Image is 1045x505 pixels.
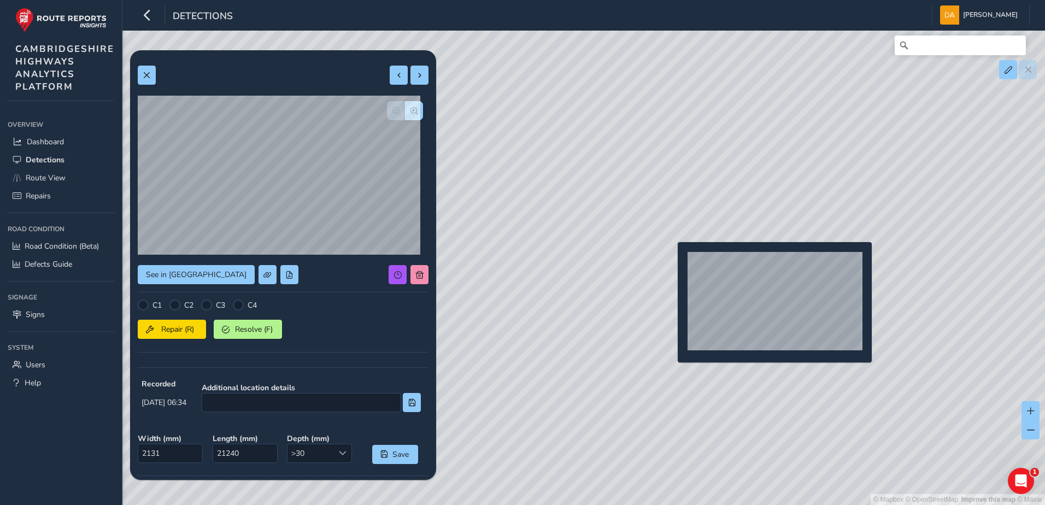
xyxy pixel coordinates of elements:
label: C4 [248,300,257,310]
div: Signage [8,289,114,306]
span: Detections [26,155,64,165]
a: Users [8,356,114,374]
button: Resolve (F) [214,320,282,339]
span: Repairs [26,191,51,201]
label: C2 [184,300,193,310]
span: Detections [173,9,233,25]
button: [PERSON_NAME] [940,5,1021,25]
div: System [8,339,114,356]
div: Road Condition [8,221,114,237]
span: Resolve (F) [233,324,274,334]
span: Signs [26,309,45,320]
span: >30 [287,444,333,462]
input: Search [895,36,1026,55]
label: C3 [216,300,225,310]
strong: Width ( mm ) [138,433,205,444]
strong: Length ( mm ) [213,433,280,444]
strong: Recorded [142,379,186,389]
span: Save [392,449,410,460]
div: Overview [8,116,114,133]
a: Dashboard [8,133,114,151]
button: See in Route View [138,265,255,284]
span: [PERSON_NAME] [963,5,1018,25]
span: Help [25,378,41,388]
strong: Depth ( mm ) [287,433,354,444]
span: Dashboard [27,137,64,147]
label: C1 [152,300,162,310]
a: Defects Guide [8,255,114,273]
a: Detections [8,151,114,169]
a: Repairs [8,187,114,205]
span: See in [GEOGRAPHIC_DATA] [146,269,246,280]
span: Road Condition (Beta) [25,241,99,251]
img: diamond-layout [940,5,959,25]
a: Route View [8,169,114,187]
span: 1 [1030,468,1039,477]
span: Defects Guide [25,259,72,269]
button: Save [372,445,418,464]
iframe: Intercom live chat [1008,468,1034,494]
img: rr logo [15,8,107,32]
a: Road Condition (Beta) [8,237,114,255]
strong: Additional location details [202,383,421,393]
button: Repair (R) [138,320,206,339]
a: Help [8,374,114,392]
span: Repair (R) [157,324,198,334]
span: CAMBRIDGESHIRE HIGHWAYS ANALYTICS PLATFORM [15,43,114,93]
span: Users [26,360,45,370]
span: Route View [26,173,66,183]
span: [DATE] 06:34 [142,397,186,408]
a: Signs [8,306,114,324]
